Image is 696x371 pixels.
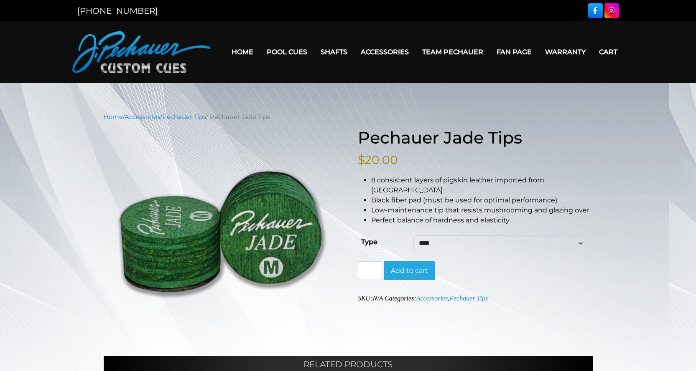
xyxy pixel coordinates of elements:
[358,261,382,280] input: Product quantity
[358,295,383,302] span: SKU:
[371,215,593,225] li: Perfect balance of hardness and elasticity
[358,153,398,167] bdi: 20.00
[77,6,158,16] a: [PHONE_NUMBER]
[358,128,593,148] h1: Pechauer Jade Tips
[314,41,354,63] a: Shafts
[490,41,538,63] a: Fan Page
[371,205,593,215] li: Low-maintenance tip that resists mushrooming and glazing over
[72,31,210,73] img: Pechauer Custom Cues
[449,295,488,302] a: Pechauer Tips
[225,41,260,63] a: Home
[592,41,624,63] a: Cart
[385,295,488,302] span: Categories: ,
[104,138,339,326] img: updated-jade-tip-with-pad.png
[104,112,593,121] nav: Breadcrumb
[371,195,593,205] li: Black fiber pad (must be used for optimal performance)
[358,153,365,167] span: $
[260,41,314,63] a: Pool Cues
[416,295,448,302] a: Accessories
[538,41,592,63] a: Warranty
[384,261,435,280] button: Add to cart
[371,175,593,195] li: 8 consistent layers of pigskin leather imported from [GEOGRAPHIC_DATA]
[416,41,490,63] a: Team Pechauer
[162,113,206,121] a: Pechauer Tips
[372,295,383,302] span: N/A
[104,113,123,121] a: Home
[361,235,377,249] label: Type
[125,113,160,121] a: Accessories
[354,41,416,63] a: Accessories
